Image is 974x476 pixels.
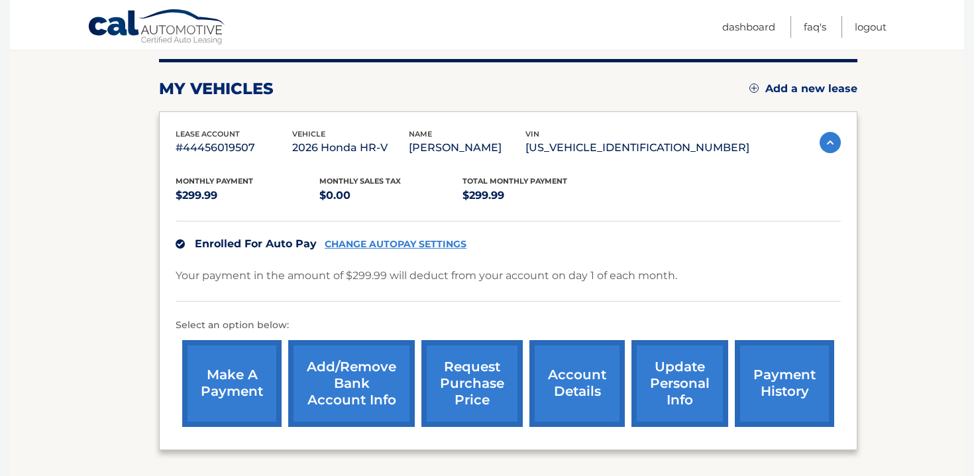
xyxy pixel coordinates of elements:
a: Add a new lease [749,82,857,95]
img: accordion-active.svg [820,132,841,153]
p: $0.00 [319,186,463,205]
img: add.svg [749,84,759,93]
a: account details [529,340,625,427]
p: Your payment in the amount of $299.99 will deduct from your account on day 1 of each month. [176,267,677,285]
a: Cal Automotive [87,9,227,47]
span: name [409,129,432,139]
a: request purchase price [421,340,523,427]
a: payment history [735,340,834,427]
a: make a payment [182,340,282,427]
p: 2026 Honda HR-V [292,139,409,157]
a: Dashboard [722,16,775,38]
p: Select an option below: [176,318,841,333]
a: FAQ's [804,16,826,38]
span: Total Monthly Payment [462,176,567,186]
span: lease account [176,129,240,139]
p: $299.99 [462,186,606,205]
img: check.svg [176,239,185,249]
span: vehicle [292,129,325,139]
span: Monthly Payment [176,176,253,186]
p: [PERSON_NAME] [409,139,525,157]
p: $299.99 [176,186,319,205]
span: vin [525,129,539,139]
p: [US_VEHICLE_IDENTIFICATION_NUMBER] [525,139,749,157]
a: Logout [855,16,887,38]
p: #44456019507 [176,139,292,157]
span: Enrolled For Auto Pay [195,237,317,250]
a: Add/Remove bank account info [288,340,415,427]
h2: my vehicles [159,79,274,99]
a: CHANGE AUTOPAY SETTINGS [325,239,466,250]
span: Monthly sales Tax [319,176,401,186]
a: update personal info [631,340,728,427]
